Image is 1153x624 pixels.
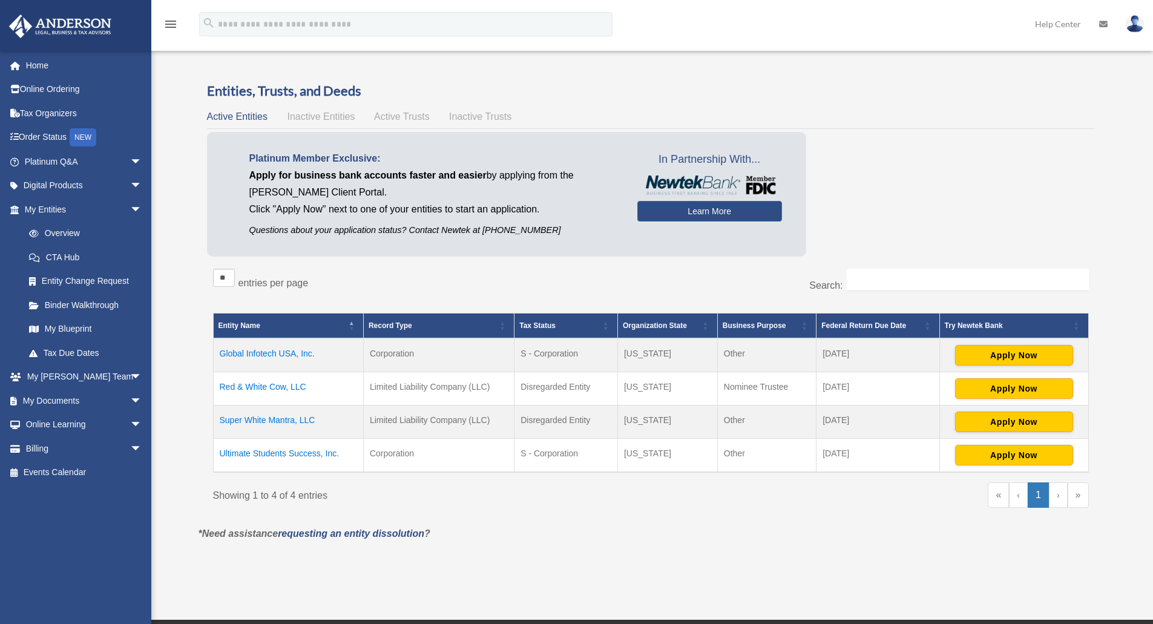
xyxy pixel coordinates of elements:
[202,16,215,30] i: search
[617,439,717,473] td: [US_STATE]
[816,314,939,339] th: Federal Return Due Date: Activate to sort
[8,125,160,150] a: Order StatusNEW
[8,149,160,174] a: Platinum Q&Aarrow_drop_down
[816,338,939,372] td: [DATE]
[717,439,816,473] td: Other
[363,372,514,406] td: Limited Liability Company (LLC)
[1068,482,1089,508] a: Last
[623,321,687,330] span: Organization State
[988,482,1009,508] a: First
[514,439,618,473] td: S - Corporation
[249,223,619,238] p: Questions about your application status? Contact Newtek at [PHONE_NUMBER]
[514,372,618,406] td: Disregarded Entity
[363,314,514,339] th: Record Type: Activate to sort
[955,412,1073,432] button: Apply Now
[816,406,939,439] td: [DATE]
[514,338,618,372] td: S - Corporation
[955,445,1073,465] button: Apply Now
[17,293,154,317] a: Binder Walkthrough
[519,321,556,330] span: Tax Status
[955,345,1073,366] button: Apply Now
[130,149,154,174] span: arrow_drop_down
[717,314,816,339] th: Business Purpose: Activate to sort
[213,372,363,406] td: Red & White Cow, LLC
[449,111,511,122] span: Inactive Trusts
[717,338,816,372] td: Other
[1049,482,1068,508] a: Next
[249,201,619,218] p: Click "Apply Now" next to one of your entities to start an application.
[213,482,642,504] div: Showing 1 to 4 of 4 entries
[8,197,154,222] a: My Entitiesarrow_drop_down
[278,528,424,539] a: requesting an entity dissolution
[130,365,154,390] span: arrow_drop_down
[249,150,619,167] p: Platinum Member Exclusive:
[363,439,514,473] td: Corporation
[945,318,1070,333] div: Try Newtek Bank
[939,314,1088,339] th: Try Newtek Bank : Activate to sort
[5,15,115,38] img: Anderson Advisors Platinum Portal
[1126,15,1144,33] img: User Pic
[643,176,776,195] img: NewtekBankLogoSM.png
[17,222,148,246] a: Overview
[213,338,363,372] td: Global Infotech USA, Inc.
[617,338,717,372] td: [US_STATE]
[17,245,154,269] a: CTA Hub
[163,21,178,31] a: menu
[199,528,430,539] em: *Need assistance ?
[8,365,160,389] a: My [PERSON_NAME] Teamarrow_drop_down
[130,197,154,222] span: arrow_drop_down
[8,77,160,102] a: Online Ordering
[130,389,154,413] span: arrow_drop_down
[617,314,717,339] th: Organization State: Activate to sort
[218,321,260,330] span: Entity Name
[207,111,268,122] span: Active Entities
[617,406,717,439] td: [US_STATE]
[130,413,154,438] span: arrow_drop_down
[130,174,154,199] span: arrow_drop_down
[374,111,430,122] span: Active Trusts
[514,406,618,439] td: Disregarded Entity
[637,201,782,222] a: Learn More
[8,174,160,198] a: Digital Productsarrow_drop_down
[955,378,1073,399] button: Apply Now
[717,406,816,439] td: Other
[8,53,160,77] a: Home
[70,128,96,146] div: NEW
[723,321,786,330] span: Business Purpose
[17,269,154,294] a: Entity Change Request
[213,406,363,439] td: Super White Mantra, LLC
[287,111,355,122] span: Inactive Entities
[8,413,160,437] a: Online Learningarrow_drop_down
[17,317,154,341] a: My Blueprint
[238,278,309,288] label: entries per page
[8,461,160,485] a: Events Calendar
[213,439,363,473] td: Ultimate Students Success, Inc.
[130,436,154,461] span: arrow_drop_down
[249,170,487,180] span: Apply for business bank accounts faster and easier
[821,321,906,330] span: Federal Return Due Date
[617,372,717,406] td: [US_STATE]
[369,321,412,330] span: Record Type
[363,338,514,372] td: Corporation
[8,101,160,125] a: Tax Organizers
[363,406,514,439] td: Limited Liability Company (LLC)
[8,389,160,413] a: My Documentsarrow_drop_down
[17,341,154,365] a: Tax Due Dates
[514,314,618,339] th: Tax Status: Activate to sort
[207,82,1095,100] h3: Entities, Trusts, and Deeds
[8,436,160,461] a: Billingarrow_drop_down
[163,17,178,31] i: menu
[1009,482,1028,508] a: Previous
[816,372,939,406] td: [DATE]
[809,280,843,291] label: Search:
[637,150,782,169] span: In Partnership With...
[213,314,363,339] th: Entity Name: Activate to invert sorting
[249,167,619,201] p: by applying from the [PERSON_NAME] Client Portal.
[717,372,816,406] td: Nominee Trustee
[816,439,939,473] td: [DATE]
[1028,482,1049,508] a: 1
